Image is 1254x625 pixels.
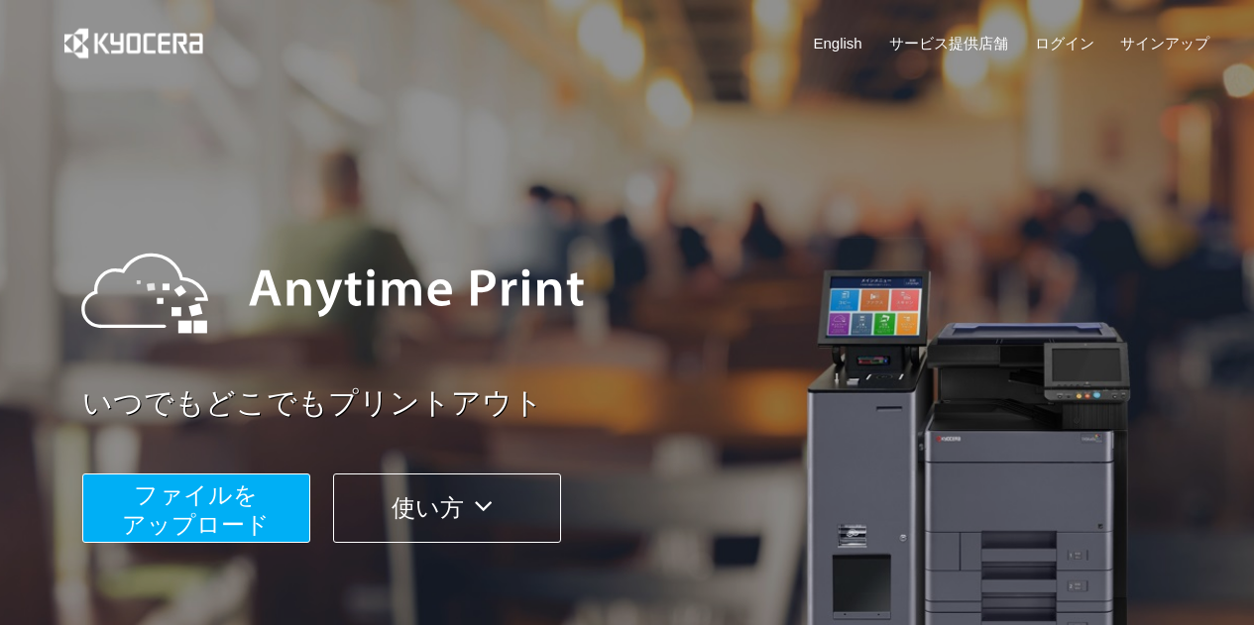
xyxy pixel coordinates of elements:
a: サービス提供店舗 [889,33,1008,53]
span: ファイルを ​​アップロード [122,481,270,538]
button: ファイルを​​アップロード [82,473,310,543]
a: English [814,33,862,53]
a: ログイン [1035,33,1094,53]
button: 使い方 [333,473,561,543]
a: いつでもどこでもプリントアウト [82,382,1222,425]
a: サインアップ [1120,33,1209,53]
